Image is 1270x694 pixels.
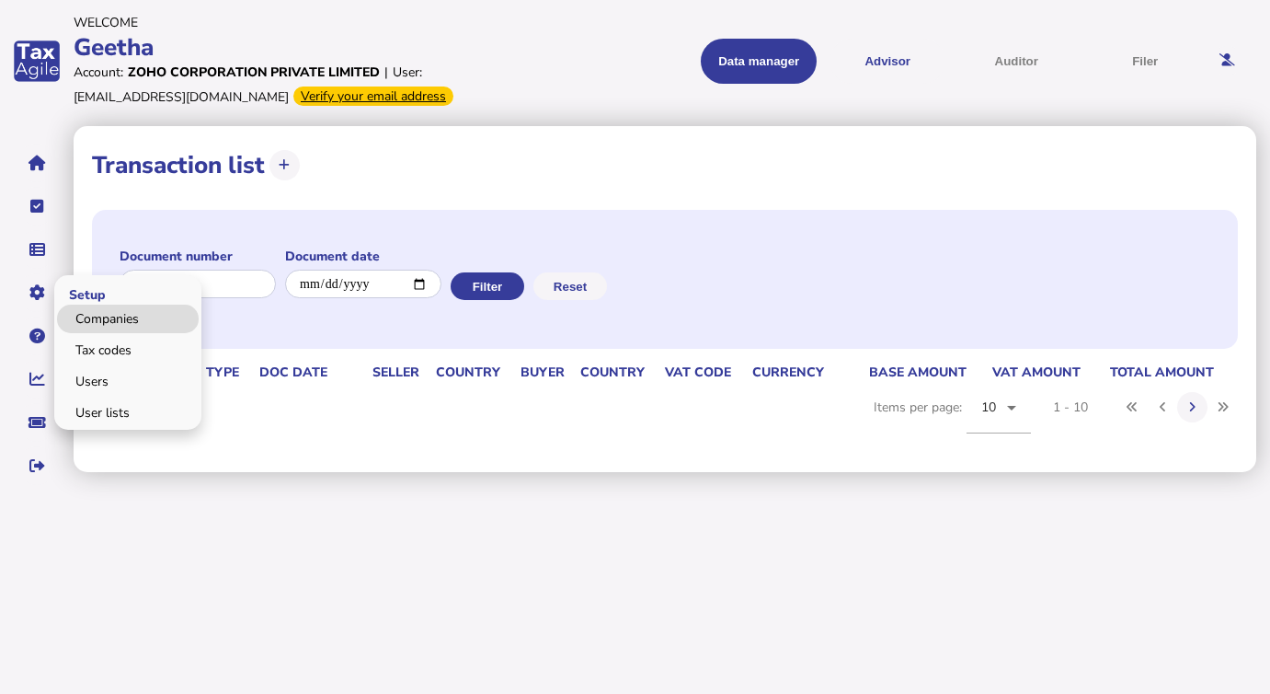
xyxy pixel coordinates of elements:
button: Manage settings [17,273,56,312]
div: User: [393,64,422,81]
a: User lists [57,399,199,427]
button: Auditor [958,39,1074,84]
th: Total amount [1081,363,1215,382]
div: Geetha [74,31,634,64]
div: Zoho Corporation Private limited [128,64,380,81]
div: Welcome [74,14,634,31]
th: Base amount [842,363,967,382]
th: Seller [369,363,432,382]
mat-form-field: Change page size [967,382,1031,454]
th: Currency [749,363,842,382]
th: Country [432,363,517,382]
i: Email needs to be verified [1219,54,1235,66]
th: Doc Type [169,363,257,382]
button: Last page [1207,392,1238,422]
button: Data manager [17,230,56,269]
button: Previous page [1148,392,1178,422]
span: Setup [54,272,115,315]
button: Help pages [17,317,56,355]
button: First page [1117,392,1148,422]
button: Home [17,144,56,182]
h1: Transaction list [92,149,265,181]
button: Reset [533,272,607,300]
i: Data manager [29,249,45,250]
div: Verify your email address [293,87,453,106]
button: Shows a dropdown of VAT Advisor options [830,39,945,84]
button: Filer [1087,39,1203,84]
button: Upload transactions [269,150,300,180]
button: Next page [1177,392,1207,422]
div: | [384,64,388,81]
th: Country [577,363,661,382]
button: Raise a support ticket [17,403,56,442]
th: Doc Date [256,363,369,382]
div: [EMAIL_ADDRESS][DOMAIN_NAME] [74,88,289,106]
a: Companies [57,305,199,333]
div: Account: [74,64,123,81]
menu: navigate products [643,39,1203,84]
button: Sign out [17,446,56,485]
th: Buyer [517,363,577,382]
button: Filter [451,272,524,300]
th: VAT amount [967,363,1081,382]
th: VAT code [661,363,749,382]
button: Tasks [17,187,56,226]
button: Shows a dropdown of Data manager options [701,39,817,84]
div: 1 - 10 [1053,399,1088,416]
a: Tax codes [57,336,199,364]
button: Insights [17,360,56,399]
div: Items per page: [874,382,1031,454]
span: 10 [981,399,997,416]
a: Users [57,367,199,396]
label: Document number [120,248,276,265]
label: Document date [285,248,441,265]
